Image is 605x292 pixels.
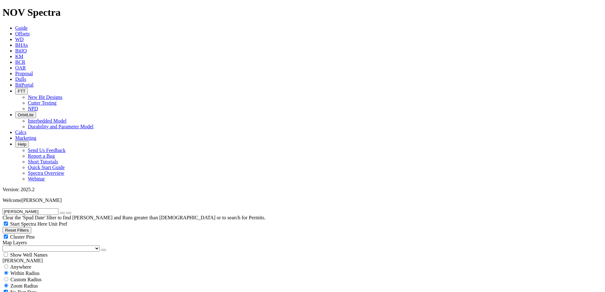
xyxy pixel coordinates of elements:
a: Interbedded Model [28,118,66,124]
span: Start Spectra Here [10,221,47,227]
a: Marketing [15,135,36,141]
span: Map Layers [3,240,27,245]
span: Unit Pref [48,221,67,227]
span: Clear the 'Spud Date' filter to find [PERSON_NAME] and Runs greater than [DEMOGRAPHIC_DATA] or to... [3,215,265,220]
button: Help [15,141,29,148]
a: Offsets [15,31,30,36]
span: Cluster Pins [10,234,35,240]
a: Durability and Parameter Model [28,124,94,129]
span: Help [18,142,26,147]
a: OAR [15,65,26,70]
input: Start Spectra Here [4,222,8,226]
span: Within Radius [10,271,40,276]
span: OrbitLite [18,113,34,117]
span: Anywhere [10,264,31,270]
a: BHAs [15,42,28,48]
a: Dulls [15,76,26,82]
button: FTT [15,88,28,94]
a: WD [15,37,24,42]
a: Proposal [15,71,33,76]
a: Report a Bug [28,153,55,159]
div: Version: 2025.2 [3,187,602,192]
a: Calcs [15,130,27,135]
a: Short Tutorials [28,159,58,164]
button: Reset Filters [3,227,31,234]
span: Zoom Radius [10,283,38,289]
a: BitIQ [15,48,27,53]
a: NPD [28,106,38,111]
a: Guide [15,25,28,31]
span: FTT [18,89,25,94]
a: BitPortal [15,82,34,88]
h1: NOV Spectra [3,7,602,18]
a: Spectra Overview [28,170,64,176]
button: OrbitLite [15,112,36,118]
a: Quick Start Guide [28,165,65,170]
span: Custom Radius [10,277,41,282]
span: Show Well Names [10,252,47,258]
a: Send Us Feedback [28,148,65,153]
a: BCR [15,59,25,65]
p: Welcome [3,198,602,203]
input: Search [3,208,59,215]
span: [PERSON_NAME] [22,198,62,203]
a: KM [15,54,23,59]
a: New Bit Designs [28,94,62,100]
div: [PERSON_NAME] [3,258,602,264]
a: Webinar [28,176,45,181]
a: Cutter Testing [28,100,57,106]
